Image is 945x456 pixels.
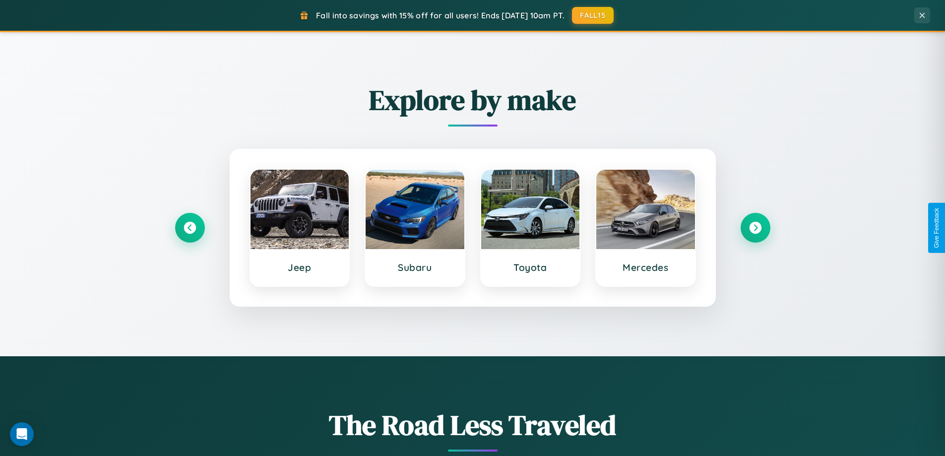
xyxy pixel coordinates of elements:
h3: Subaru [376,261,454,273]
h3: Jeep [260,261,339,273]
button: FALL15 [572,7,614,24]
h2: Explore by make [175,81,770,119]
h1: The Road Less Traveled [175,406,770,444]
div: Give Feedback [933,208,940,248]
h3: Toyota [491,261,570,273]
h3: Mercedes [606,261,685,273]
div: Open Intercom Messenger [10,422,34,446]
span: Fall into savings with 15% off for all users! Ends [DATE] 10am PT. [316,10,565,20]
